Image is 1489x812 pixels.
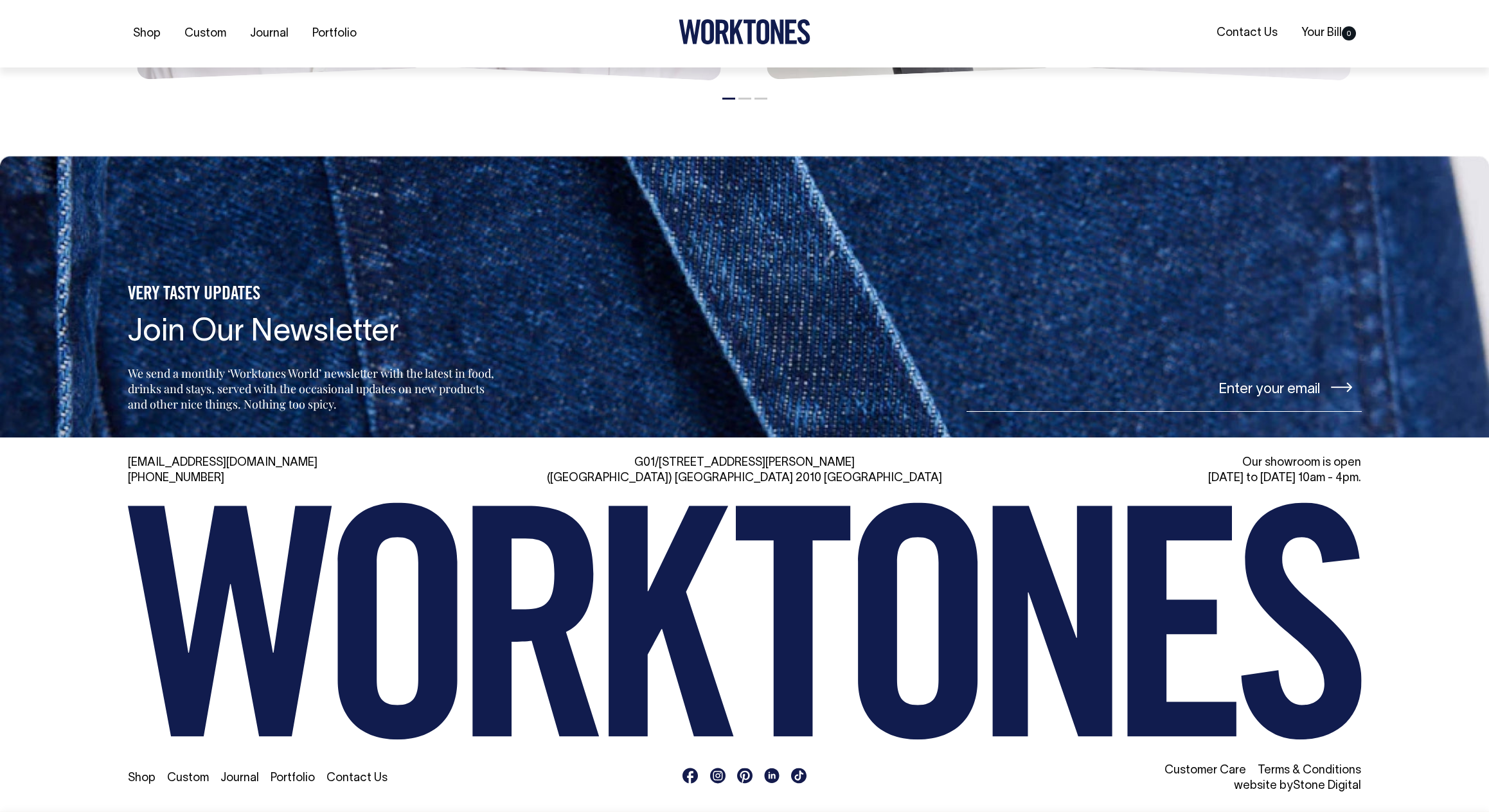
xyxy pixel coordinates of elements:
[1211,22,1283,44] a: Contact Us
[128,473,224,484] a: [PHONE_NUMBER]
[128,284,498,306] h5: VERY TASTY UPDATES
[1293,781,1361,791] a: Stone Digital
[722,98,735,100] button: 1 of 3
[128,316,498,350] h4: Join Our Newsletter
[245,23,294,44] a: Journal
[738,98,751,100] button: 2 of 3
[271,773,315,784] a: Portfolio
[220,773,259,784] a: Journal
[128,366,498,412] p: We send a monthly ‘Worktones World’ newsletter with the latest in food, drinks and stays, served ...
[967,364,1362,412] input: Enter your email
[1342,26,1356,40] span: 0
[963,779,1362,794] li: website by
[326,773,388,784] a: Contact Us
[1296,22,1361,44] a: Your Bill0
[1164,765,1246,776] a: Customer Care
[963,455,1362,486] div: Our showroom is open [DATE] to [DATE] 10am - 4pm.
[754,98,767,100] button: 3 of 3
[179,23,231,44] a: Custom
[1258,765,1361,776] a: Terms & Conditions
[128,457,317,468] a: [EMAIL_ADDRESS][DOMAIN_NAME]
[128,23,166,44] a: Shop
[307,23,362,44] a: Portfolio
[128,773,156,784] a: Shop
[546,455,944,486] div: G01/[STREET_ADDRESS][PERSON_NAME] ([GEOGRAPHIC_DATA]) [GEOGRAPHIC_DATA] 2010 [GEOGRAPHIC_DATA]
[167,773,209,784] a: Custom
